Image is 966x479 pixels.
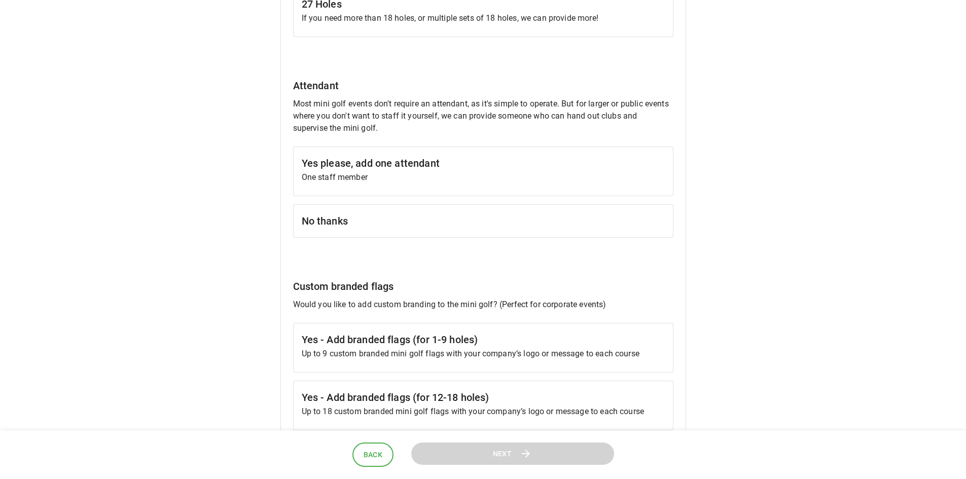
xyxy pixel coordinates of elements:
span: Next [493,448,512,460]
button: Back [352,443,394,467]
span: Back [364,449,383,461]
h6: Custom branded flags [293,278,673,294]
h6: Yes please, add one attendant [302,155,665,171]
p: Up to 18 custom branded mini golf flags with your company’s logo or message to each course [302,406,665,418]
h6: Yes - Add branded flags (for 12-18 holes) [302,389,665,406]
p: If you need more than 18 holes, or multiple sets of 18 holes, we can provide more! [302,12,665,24]
button: Next [411,443,614,465]
p: Most mini golf events don't require an attendant, as it's simple to operate. But for larger or pu... [293,98,673,134]
p: One staff member [302,171,665,183]
h6: Attendant [293,78,673,94]
p: Would you like to add custom branding to the mini golf? (Perfect for corporate events) [293,299,673,311]
p: Up to 9 custom branded mini golf flags with your company’s logo or message to each course [302,348,665,360]
h6: Yes - Add branded flags (for 1-9 holes) [302,331,665,348]
h6: No thanks [302,213,665,229]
